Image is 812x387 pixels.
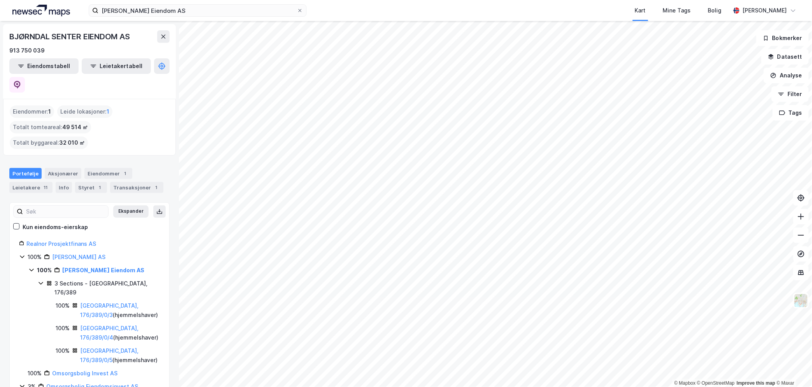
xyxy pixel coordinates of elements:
[80,302,139,318] a: [GEOGRAPHIC_DATA], 176/389/0/3
[773,350,812,387] div: Kontrollprogram for chat
[10,137,88,149] div: Totalt byggareal :
[80,347,139,363] a: [GEOGRAPHIC_DATA], 176/389/0/5
[62,267,144,273] a: [PERSON_NAME] Eiendom AS
[9,58,79,74] button: Eiendomstabell
[635,6,646,15] div: Kart
[743,6,787,15] div: [PERSON_NAME]
[764,68,809,83] button: Analyse
[48,107,51,116] span: 1
[45,168,81,179] div: Aksjonærer
[756,30,809,46] button: Bokmerker
[761,49,809,65] button: Datasett
[26,240,96,247] a: Realnor Prosjektfinans AS
[23,206,108,217] input: Søk
[84,168,132,179] div: Eiendommer
[9,46,45,55] div: 913 750 039
[10,105,54,118] div: Eiendommer :
[773,350,812,387] iframe: Chat Widget
[75,182,107,193] div: Styret
[9,30,132,43] div: BJØRNDAL SENTER EIENDOM AS
[153,184,160,191] div: 1
[82,58,151,74] button: Leietakertabell
[121,170,129,177] div: 1
[96,184,104,191] div: 1
[110,182,163,193] div: Transaksjoner
[28,252,42,262] div: 100%
[52,370,118,376] a: Omsorgsbolig Invest AS
[772,86,809,102] button: Filter
[107,107,109,116] span: 1
[56,301,70,310] div: 100%
[37,266,52,275] div: 100%
[10,121,91,133] div: Totalt tomteareal :
[54,279,160,298] div: 3 Sections - [GEOGRAPHIC_DATA], 176/389
[42,184,49,191] div: 11
[9,168,42,179] div: Portefølje
[113,205,149,218] button: Ekspander
[737,380,775,386] a: Improve this map
[62,123,88,132] span: 49 514 ㎡
[23,222,88,232] div: Kun eiendoms-eierskap
[663,6,691,15] div: Mine Tags
[708,6,722,15] div: Bolig
[57,105,112,118] div: Leide lokasjoner :
[28,369,42,378] div: 100%
[98,5,297,16] input: Søk på adresse, matrikkel, gårdeiere, leietakere eller personer
[56,182,72,193] div: Info
[52,254,105,260] a: [PERSON_NAME] AS
[674,380,696,386] a: Mapbox
[80,324,160,342] div: ( hjemmelshaver )
[80,325,139,341] a: [GEOGRAPHIC_DATA], 176/389/0/4
[773,105,809,121] button: Tags
[697,380,735,386] a: OpenStreetMap
[9,182,53,193] div: Leietakere
[794,293,808,308] img: Z
[59,138,85,147] span: 32 010 ㎡
[80,301,160,320] div: ( hjemmelshaver )
[80,346,160,365] div: ( hjemmelshaver )
[56,324,70,333] div: 100%
[56,346,70,355] div: 100%
[12,5,70,16] img: logo.a4113a55bc3d86da70a041830d287a7e.svg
